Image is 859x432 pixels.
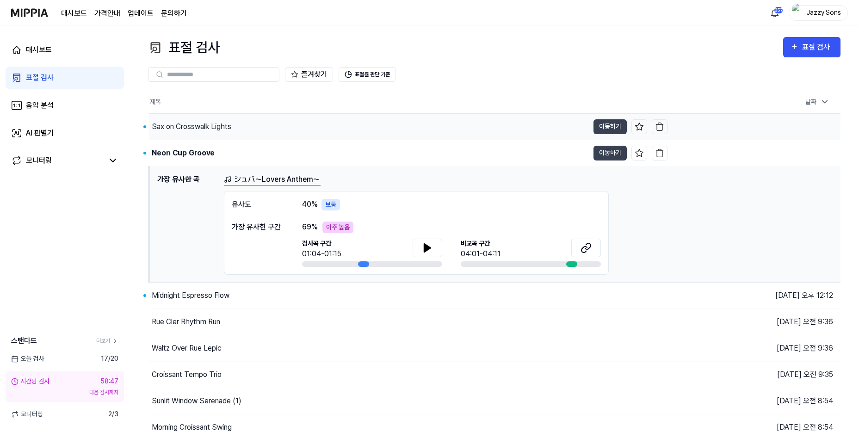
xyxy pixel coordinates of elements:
[789,5,848,21] button: profileJazzy Sons
[152,148,215,159] div: Neon Cup Groove
[302,199,318,210] span: 40 %
[774,6,783,14] div: 257
[783,37,840,57] button: 표절 검사
[224,174,321,185] a: シュバ～Lovers Anthem～
[11,155,104,166] a: 모니터링
[322,222,353,233] div: 아주 높음
[100,376,118,386] div: 58:47
[11,409,43,419] span: 모니터링
[461,248,501,259] div: 04:01-04:11
[108,409,118,419] span: 2 / 3
[802,94,833,110] div: 날짜
[11,376,49,386] div: 시간당 검사
[128,8,154,19] a: 업데이트
[26,155,52,166] div: 모니터링
[152,395,241,407] div: Sunlit Window Serenade (1)
[152,121,231,132] div: Sax on Crosswalk Lights
[593,146,627,160] button: 이동하기
[149,91,667,113] th: 제목
[26,72,54,83] div: 표절 검사
[6,39,124,61] a: 대시보드
[667,140,840,166] td: [DATE] 오후 12:13
[769,7,780,19] img: 알림
[11,388,118,396] div: 다음 검사까지
[152,369,222,380] div: Croissant Tempo Trio
[152,343,222,354] div: Waltz Over Rue Lepic
[667,388,840,414] td: [DATE] 오전 8:54
[152,316,220,327] div: Rue Cler Rhythm Run
[101,354,118,364] span: 17 / 20
[667,113,840,140] td: [DATE] 오후 12:13
[161,8,187,19] a: 문의하기
[285,67,333,82] button: 즐겨찾기
[148,37,220,58] div: 표절 검사
[152,290,229,301] div: Midnight Espresso Flow
[26,100,54,111] div: 음악 분석
[232,199,284,210] div: 유사도
[6,94,124,117] a: 음악 분석
[302,222,318,233] span: 69 %
[655,122,664,131] img: delete
[461,239,501,248] span: 비교곡 구간
[802,41,833,53] div: 표절 검사
[655,148,664,158] img: delete
[667,282,840,309] td: [DATE] 오후 12:12
[767,6,782,20] button: 알림257
[6,122,124,144] a: AI 판별기
[26,44,52,56] div: 대시보드
[157,174,216,275] h1: 가장 유사한 곡
[667,335,840,361] td: [DATE] 오전 9:36
[94,8,120,19] button: 가격안내
[26,128,54,139] div: AI 판별기
[339,67,396,82] button: 표절률 판단 기준
[806,7,842,18] div: Jazzy Sons
[792,4,803,22] img: profile
[667,309,840,335] td: [DATE] 오전 9:36
[96,337,118,345] a: 더보기
[61,8,87,19] a: 대시보드
[6,67,124,89] a: 표절 검사
[302,248,341,259] div: 01:04-01:15
[232,222,284,233] div: 가장 유사한 구간
[593,119,627,134] button: 이동하기
[302,239,341,248] span: 검사곡 구간
[11,354,44,364] span: 오늘 검사
[667,361,840,388] td: [DATE] 오전 9:35
[321,199,340,210] div: 보통
[11,335,37,346] span: 스탠다드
